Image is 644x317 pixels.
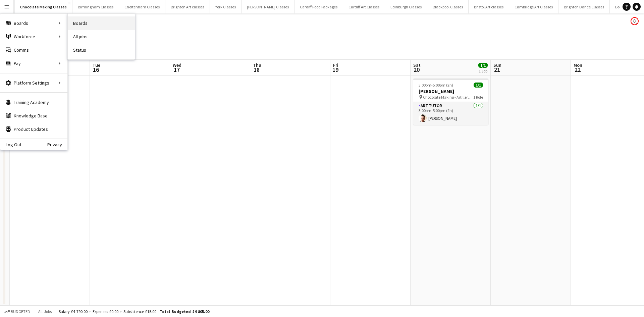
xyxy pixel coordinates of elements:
span: 1/1 [478,63,488,68]
div: Platform Settings [0,76,67,90]
button: Chocolate Making Classes [15,0,72,13]
span: Tue [93,62,100,68]
a: Status [68,43,135,57]
span: 1/1 [474,83,483,88]
div: Salary £4 790.00 + Expenses £0.00 + Subsistence £15.00 = [59,309,209,314]
a: Comms [0,43,67,57]
span: Sun [493,62,501,68]
div: 1 Job [479,68,487,73]
button: Brighton Dance Classes [558,0,610,13]
span: 16 [92,66,100,73]
app-user-avatar: VOSH Limited [631,17,639,25]
button: Blackpool Classes [427,0,469,13]
button: [PERSON_NAME] Classes [241,0,294,13]
span: 22 [573,66,582,73]
div: Pay [0,57,67,70]
button: Cardiff Art Classes [343,0,385,13]
span: 20 [412,66,421,73]
h3: [PERSON_NAME] [413,88,488,94]
a: Training Academy [0,96,67,109]
button: Edinburgh Classes [385,0,427,13]
div: Workforce [0,30,67,43]
button: Birmingham Classes [72,0,119,13]
span: Sat [413,62,421,68]
span: Mon [574,62,582,68]
button: Cheltenham Classes [119,0,165,13]
span: 17 [172,66,181,73]
button: Budgeted [3,308,31,315]
span: 21 [492,66,501,73]
span: 3:00pm-5:00pm (2h) [419,83,453,88]
span: Thu [253,62,261,68]
span: Budgeted [11,309,30,314]
button: Cambridge Art Classes [509,0,558,13]
span: Fri [333,62,338,68]
button: York Classes [210,0,241,13]
app-job-card: 3:00pm-5:00pm (2h)1/1[PERSON_NAME] Chocolate Making - Artillery Arms1 RoleArt Tutor1/13:00pm-5:00... [413,78,488,125]
button: Bristol Art classes [469,0,509,13]
span: 19 [332,66,338,73]
div: Boards [0,16,67,30]
span: All jobs [37,309,53,314]
span: Total Budgeted £4 805.00 [160,309,209,314]
app-card-role: Art Tutor1/13:00pm-5:00pm (2h)[PERSON_NAME] [413,102,488,125]
button: Cardiff Food Packages [294,0,343,13]
span: Chocolate Making - Artillery Arms [423,95,473,100]
a: Knowledge Base [0,109,67,122]
a: Boards [68,16,135,30]
a: Log Out [0,142,21,147]
a: Product Updates [0,122,67,136]
a: All jobs [68,30,135,43]
span: 18 [252,66,261,73]
span: Wed [173,62,181,68]
span: 1 Role [473,95,483,100]
a: Privacy [47,142,67,147]
button: Brighton Art classes [165,0,210,13]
